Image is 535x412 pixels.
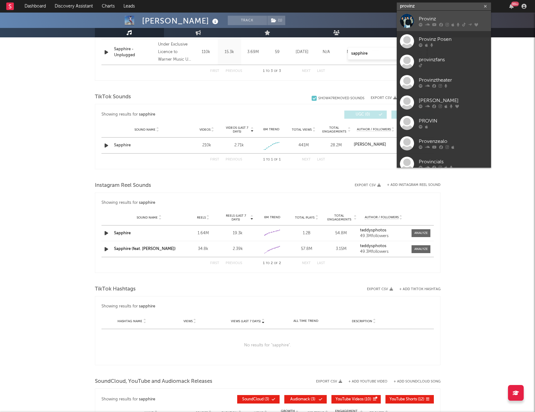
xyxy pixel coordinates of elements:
div: 49.3M followers [360,250,407,254]
div: 1 3 3 [255,68,289,75]
div: 19.3k [222,230,254,236]
div: 3.15M [325,246,357,252]
div: 2.39k [222,246,254,252]
input: Search by song name or URL [348,51,414,56]
div: [PERSON_NAME] [419,97,488,104]
a: teddysphotos [360,244,407,248]
strong: teddysphotos [360,244,386,248]
div: 1 1 1 [255,156,289,164]
a: PROVIN [397,113,491,133]
span: TikTok Sounds [95,93,131,101]
div: 441M [289,142,318,149]
button: + Add TikTok Hashtag [393,288,440,291]
a: Sapphire [114,231,131,235]
div: sapphire [139,111,155,118]
div: 1 2 2 [255,260,289,267]
button: Next [302,69,311,73]
div: 210k [192,142,221,149]
span: to [266,158,270,161]
strong: teddysphotos [360,228,386,232]
span: YouTube Shorts [390,398,417,401]
div: sapphire [139,396,155,403]
div: 49.3M followers [360,234,407,238]
button: + Add SoundCloud Song [394,380,440,383]
span: Author / Followers [365,215,399,220]
button: Last [317,158,325,161]
button: + Add YouTube Video [348,380,387,383]
div: provinzfans [419,56,488,63]
span: ( 3 ) [288,398,317,401]
div: Under Exclusive Licence to Warner Music UK Limited, © 2025 [PERSON_NAME] Limited [158,41,192,63]
div: Provincials [419,158,488,165]
a: Sapphire (feat. [PERSON_NAME]) [114,247,176,251]
div: Provinz Posen [419,35,488,43]
span: Audiomack [290,398,310,401]
span: Description [352,319,372,323]
div: 99 + [511,2,519,6]
span: Sound Name [137,216,158,220]
span: Reels [197,216,206,220]
span: ( 12 ) [390,398,424,401]
div: 1.2B [291,230,322,236]
button: YouTube Shorts(12) [385,395,434,404]
button: Audiomack(3) [284,395,327,404]
span: Official ( 1 ) [396,113,424,117]
div: 2.71k [234,142,244,149]
input: Search for artists [397,3,491,10]
div: Showing results for [101,303,434,310]
div: 6M Trend [257,215,288,220]
div: Showing results for [101,395,237,404]
button: Next [302,158,311,161]
span: to [266,70,270,73]
button: + Add SoundCloud Song [387,380,440,383]
button: Export CSV [371,96,397,100]
button: Track [228,16,267,25]
button: First [210,69,219,73]
span: Reels (last 7 days) [222,214,250,221]
span: Views (last 7 days) [231,319,261,323]
button: + Add Instagram Reel Sound [387,183,440,187]
button: Export CSV [355,183,381,187]
span: Sound Name [134,128,156,132]
button: First [210,158,219,161]
div: 1.64M [188,230,219,236]
button: SoundCloud(3) [237,395,280,404]
div: Sapphire - Unplugged [114,46,155,58]
span: Total Engagements [325,214,353,221]
button: Official(1) [391,111,434,119]
div: No results for " sapphire ". [101,329,434,362]
span: ( 3 ) [241,398,270,401]
div: + Add YouTube Video [342,380,387,383]
span: to [266,262,270,265]
a: [PERSON_NAME] [397,92,491,113]
a: teddysphotos [360,228,407,233]
button: + Add TikTok Hashtag [399,288,440,291]
a: Provinz [397,11,491,31]
div: Provenzealo [419,138,488,145]
span: Videos (last 7 days) [224,126,250,133]
button: Last [317,262,325,265]
div: + Add Instagram Reel Sound [381,183,440,187]
span: SoundCloud [242,398,264,401]
span: SoundCloud, YouTube and Audiomack Releases [95,378,212,385]
button: First [210,262,219,265]
div: 6M Trend [257,127,286,132]
strong: [PERSON_NAME] [354,143,386,147]
div: [PERSON_NAME] [142,16,220,26]
div: PROVIN [419,117,488,125]
span: of [274,70,278,73]
a: Sapphire [114,142,180,149]
div: All Time Trend [278,319,333,323]
span: ( 10 ) [336,398,371,401]
span: ( 1 ) [267,16,286,25]
div: Show 47 Removed Sounds [318,96,364,100]
button: 99+ [509,4,514,9]
span: Total Views [292,128,312,132]
button: Next [302,262,311,265]
a: provinzfans [397,51,491,72]
div: 57.8M [291,246,322,252]
button: Last [317,69,325,73]
div: sapphire [139,303,155,310]
button: YouTube Videos(10) [331,395,381,404]
span: YouTube Videos [336,398,363,401]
